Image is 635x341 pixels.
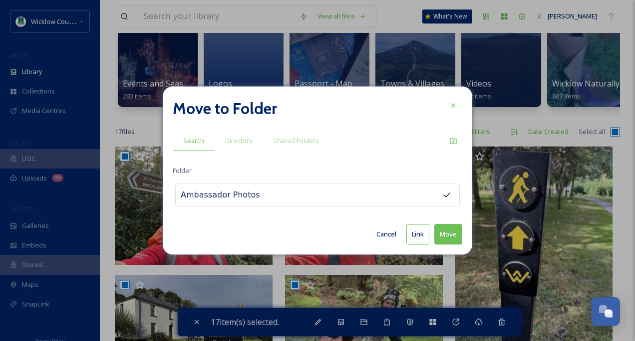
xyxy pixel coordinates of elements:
span: Search [183,136,204,145]
h2: Move to Folder [173,96,277,120]
span: Directory [225,136,252,145]
span: Folder [173,166,192,175]
button: Cancel [371,224,401,244]
button: Move [434,224,462,244]
button: Link [406,224,429,244]
button: Open Chat [591,297,620,326]
span: Shared Folders [273,136,319,145]
input: Search for a folder [176,184,286,206]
